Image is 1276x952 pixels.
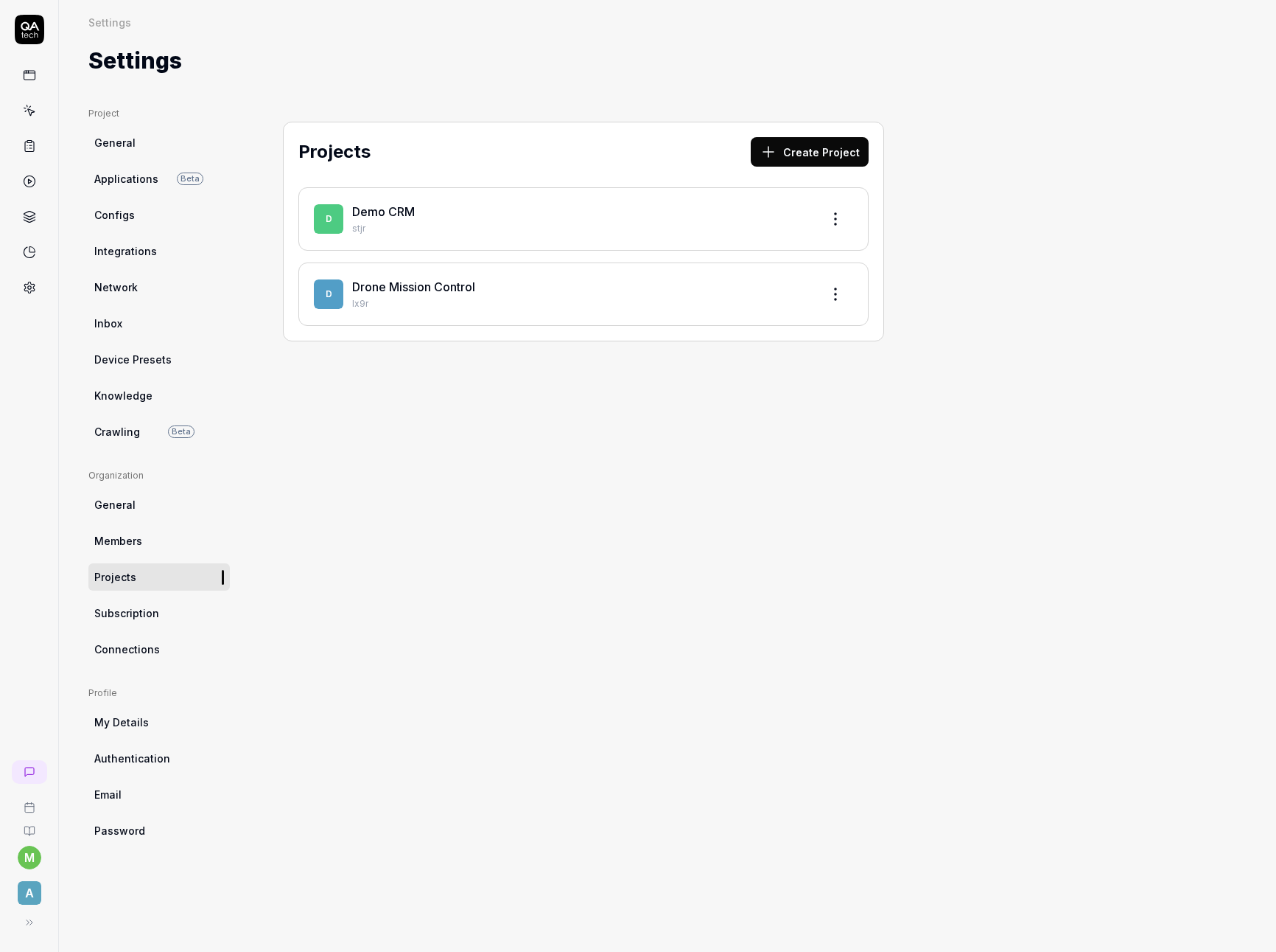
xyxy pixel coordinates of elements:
span: Password [94,823,145,838]
button: Create Project [751,137,869,167]
a: Inbox [88,310,230,337]
h1: Settings [88,44,182,77]
p: stjr [352,222,809,235]
span: Applications [94,171,158,187]
a: Knowledge [88,382,230,409]
a: Configs [88,201,230,229]
a: Email [88,781,230,808]
span: General [94,135,136,150]
span: Crawling [94,424,140,439]
span: Subscription [94,605,159,621]
a: Book a call with us [6,790,52,813]
a: Authentication [88,745,230,772]
span: D [314,204,343,234]
p: Ix9r [352,297,809,310]
h2: Projects [298,139,371,165]
a: Subscription [88,600,230,627]
span: Authentication [94,751,170,766]
span: Integrations [94,243,157,259]
a: Members [88,527,230,555]
span: Projects [94,569,136,585]
div: Organization [88,469,230,482]
span: Device Presets [94,352,172,367]
span: Beta [168,425,194,438]
a: Device Presets [88,346,230,373]
span: Knowledge [94,388,153,403]
span: Beta [177,173,203,185]
a: CrawlingBeta [88,418,230,445]
span: A [18,881,41,905]
span: Configs [94,207,135,223]
a: Integrations [88,237,230,265]
span: General [94,497,136,513]
span: Email [94,787,122,802]
button: A [6,869,52,908]
a: Projects [88,563,230,591]
button: m [18,846,41,869]
a: Demo CRM [352,204,415,219]
a: General [88,129,230,156]
div: Profile [88,687,230,700]
span: Connections [94,642,160,657]
div: Settings [88,15,131,29]
a: General [88,491,230,518]
span: D [314,279,343,309]
span: Members [94,533,142,549]
div: Project [88,107,230,120]
span: Inbox [94,316,122,331]
span: Network [94,279,138,295]
span: My Details [94,715,149,730]
a: Drone Mission Control [352,279,475,294]
a: New conversation [12,760,47,784]
a: Documentation [6,813,52,837]
a: Network [88,274,230,301]
a: Connections [88,636,230,663]
a: My Details [88,709,230,736]
a: ApplicationsBeta [88,165,230,192]
a: Password [88,817,230,844]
